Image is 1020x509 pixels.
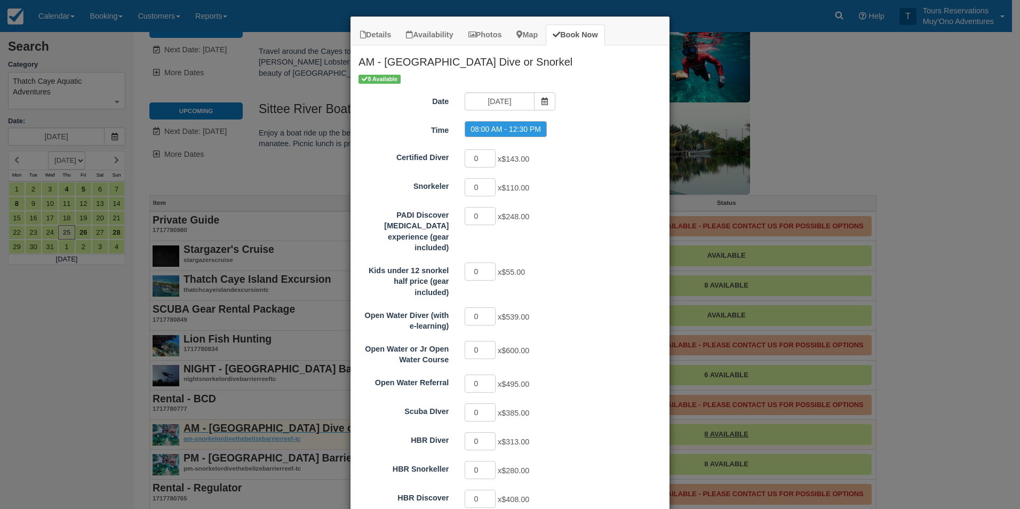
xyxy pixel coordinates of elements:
[350,402,457,417] label: Scuba DIver
[350,489,457,504] label: HBR Discover
[498,155,529,163] span: x
[465,121,547,137] label: 08:00 AM - 12:30 PM
[350,206,457,253] label: PADI Discover Scuba Diving experience (gear included)
[465,307,496,325] input: Open Water Diver (with e-learning)
[501,466,529,475] span: $280.00
[350,340,457,365] label: Open Water or Jr Open Water Course
[465,490,496,508] input: HBR Discover
[498,438,529,446] span: x
[501,380,529,388] span: $495.00
[353,25,398,45] a: Details
[498,466,529,475] span: x
[350,261,457,298] label: Kids under 12 snorkel half price (gear included)
[350,460,457,475] label: HBR Snorkeller
[465,403,496,421] input: Scuba DIver
[501,155,529,163] span: $143.00
[350,121,457,136] label: Time
[350,431,457,446] label: HBR Diver
[465,263,496,281] input: Kids under 12 snorkel half price (gear included)
[350,148,457,163] label: Certified Diver
[350,177,457,192] label: Snorkeler
[465,178,496,196] input: Snorkeler
[498,495,529,504] span: x
[358,75,401,84] span: 8 Available
[501,409,529,417] span: $385.00
[546,25,604,45] a: Book Now
[498,268,525,276] span: x
[465,375,496,393] input: Open Water Referral
[498,380,529,388] span: x
[465,461,496,479] input: HBR Snorkeller
[501,313,529,321] span: $539.00
[350,45,670,73] h2: AM - [GEOGRAPHIC_DATA] Dive or Snorkel
[465,432,496,450] input: HBR Diver
[501,438,529,446] span: $313.00
[498,346,529,355] span: x
[509,25,545,45] a: Map
[501,212,529,221] span: $248.00
[465,149,496,168] input: Certified Diver
[350,373,457,388] label: Open Water Referral
[501,346,529,355] span: $600.00
[501,495,529,504] span: $408.00
[498,313,529,321] span: x
[350,92,457,107] label: Date
[465,341,496,359] input: Open Water or Jr Open Water Course
[501,184,529,192] span: $110.00
[498,409,529,417] span: x
[399,25,460,45] a: Availability
[465,207,496,225] input: PADI Discover Scuba Diving experience (gear included)
[350,306,457,332] label: Open Water Diver (with e-learning)
[501,268,525,276] span: $55.00
[461,25,509,45] a: Photos
[498,212,529,221] span: x
[498,184,529,192] span: x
